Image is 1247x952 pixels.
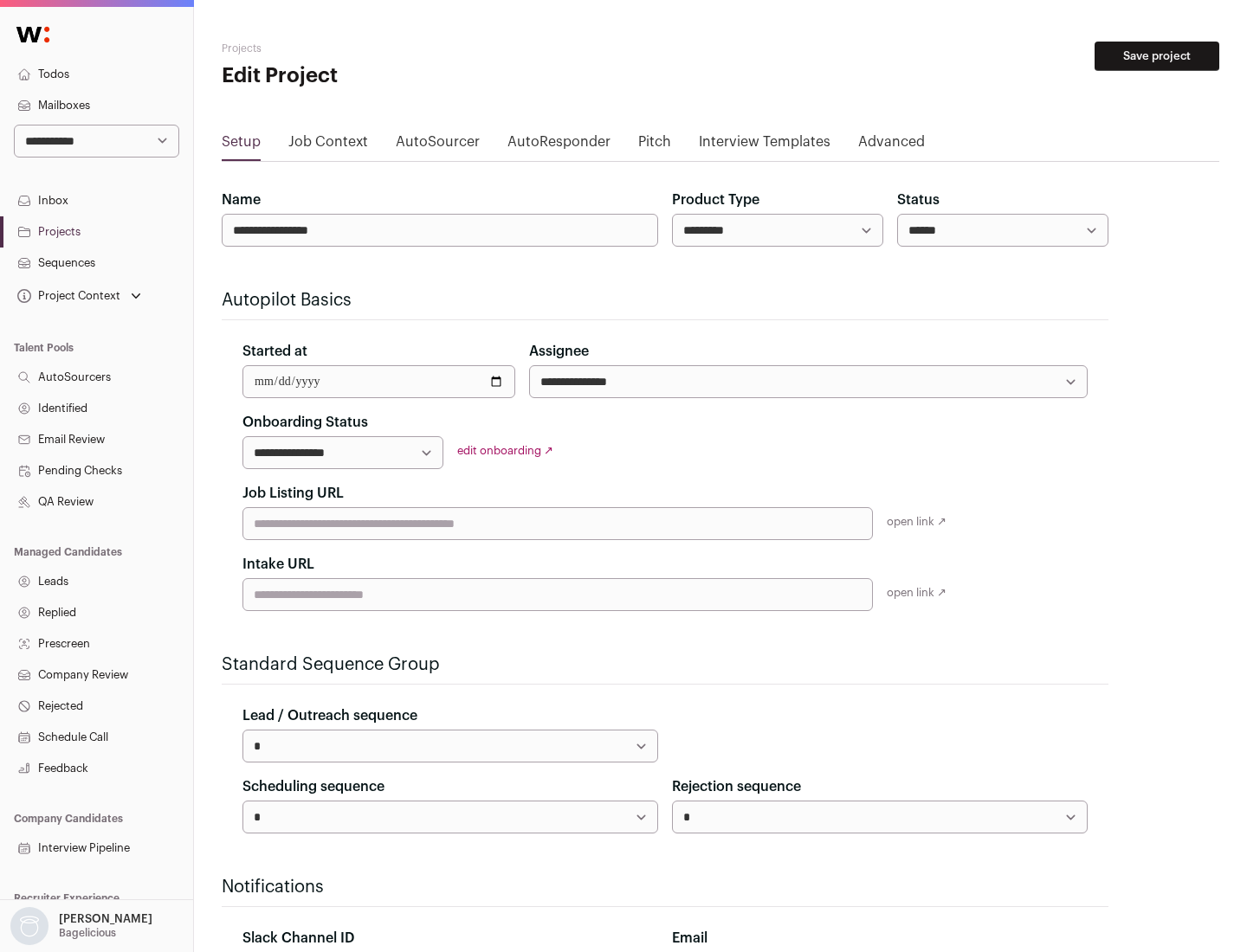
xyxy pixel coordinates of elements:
[59,912,152,926] p: [PERSON_NAME]
[457,445,553,456] a: edit onboarding ↗
[222,653,1108,677] h2: Standard Sequence Group
[222,190,261,210] label: Name
[7,17,59,52] img: Wellfound
[396,132,480,159] a: AutoSourcer
[242,483,344,504] label: Job Listing URL
[14,284,145,308] button: Open dropdown
[10,907,48,945] img: nopic.png
[222,875,1108,899] h2: Notifications
[222,62,554,90] h1: Edit Project
[7,907,156,945] button: Open dropdown
[699,132,830,159] a: Interview Templates
[1095,42,1219,71] button: Save project
[222,288,1108,312] h2: Autopilot Basics
[507,132,611,159] a: AutoResponder
[858,132,925,159] a: Advanced
[288,132,368,159] a: Job Context
[242,705,417,726] label: Lead / Outreach sequence
[672,190,759,210] label: Product Type
[529,341,589,362] label: Assignee
[222,42,554,55] h2: Projects
[222,132,261,159] a: Setup
[242,928,354,949] label: Slack Channel ID
[14,289,120,303] div: Project Context
[242,554,314,575] label: Intake URL
[638,132,671,159] a: Pitch
[242,341,307,362] label: Started at
[59,926,116,940] p: Bagelicious
[897,190,940,210] label: Status
[672,776,801,797] label: Rejection sequence
[672,928,1088,949] div: Email
[242,776,384,797] label: Scheduling sequence
[242,412,368,433] label: Onboarding Status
